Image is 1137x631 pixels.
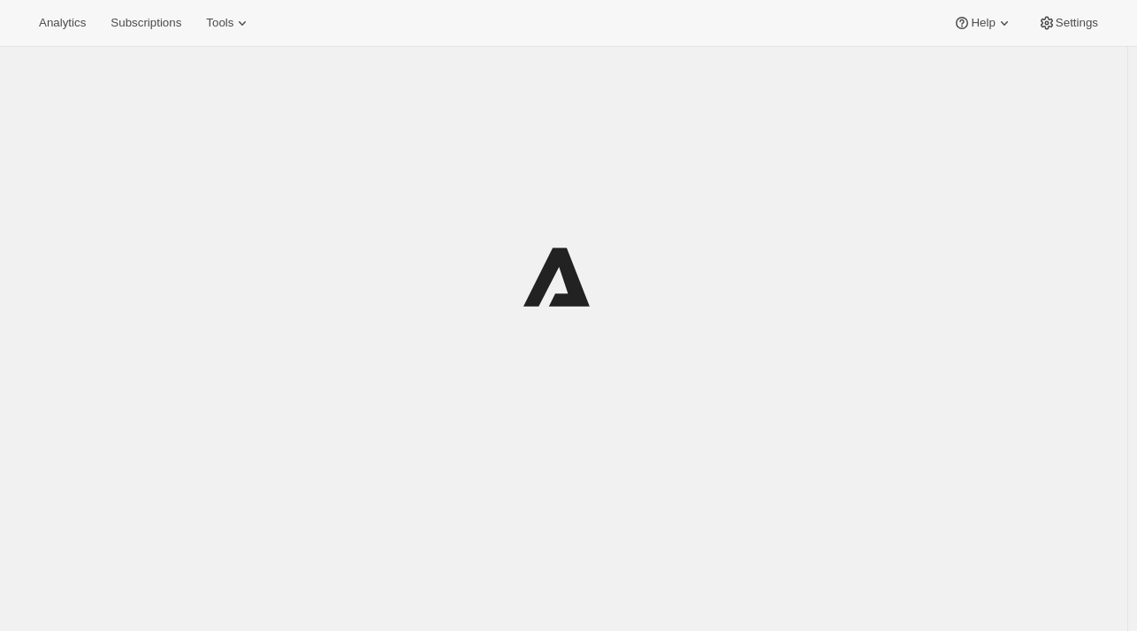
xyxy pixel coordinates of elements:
button: Tools [195,11,262,35]
button: Help [942,11,1023,35]
button: Settings [1027,11,1109,35]
span: Subscriptions [111,16,181,30]
span: Tools [206,16,233,30]
span: Analytics [39,16,86,30]
span: Help [971,16,995,30]
button: Analytics [28,11,96,35]
span: Settings [1056,16,1098,30]
button: Subscriptions [100,11,192,35]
